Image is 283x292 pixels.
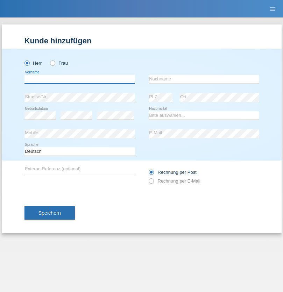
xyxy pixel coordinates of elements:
button: Speichern [24,206,75,220]
a: menu [266,7,280,11]
span: Speichern [38,210,61,216]
i: menu [269,6,276,13]
input: Frau [50,60,55,65]
label: Rechnung per Post [149,170,197,175]
input: Rechnung per E-Mail [149,178,153,187]
h1: Kunde hinzufügen [24,36,259,45]
label: Frau [50,60,68,66]
input: Rechnung per Post [149,170,153,178]
label: Rechnung per E-Mail [149,178,200,184]
label: Herr [24,60,42,66]
input: Herr [24,60,29,65]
